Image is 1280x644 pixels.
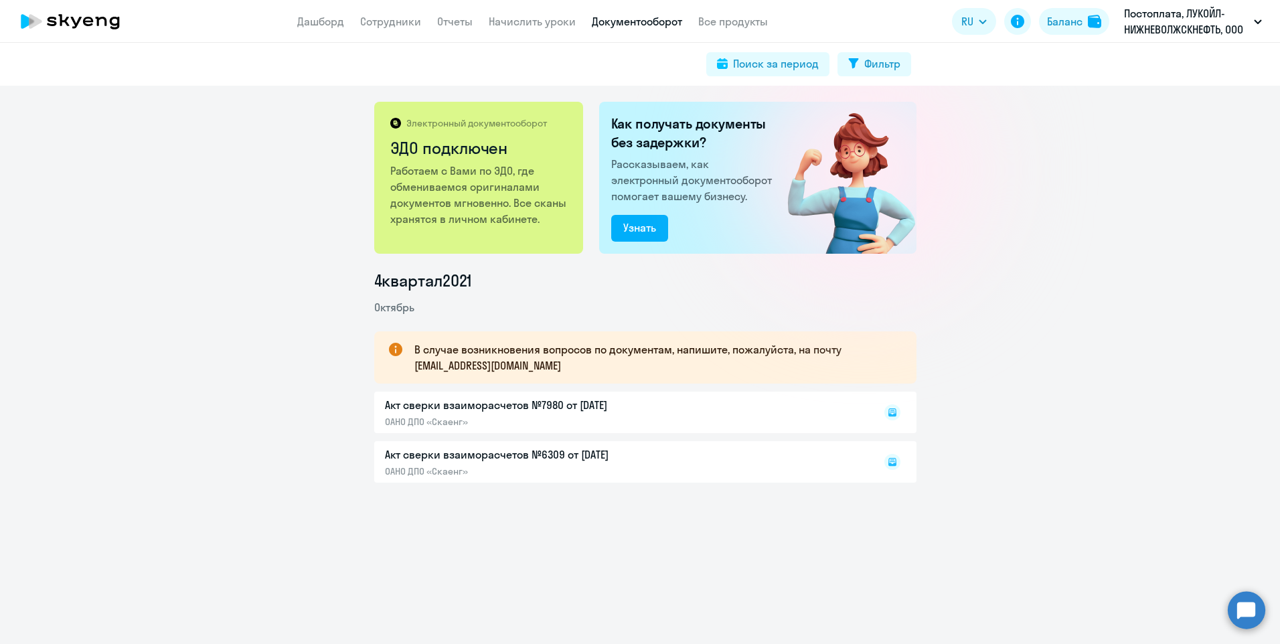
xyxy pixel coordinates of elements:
[611,215,668,242] button: Узнать
[489,15,576,28] a: Начислить уроки
[864,56,900,72] div: Фильтр
[374,270,916,291] li: 4 квартал 2021
[611,114,777,152] h2: Как получать документы без задержки?
[766,102,916,254] img: connected
[414,341,892,374] p: В случае возникновения вопросов по документам, напишите, пожалуйста, на почту [EMAIL_ADDRESS][DOM...
[837,52,911,76] button: Фильтр
[1088,15,1101,28] img: balance
[297,15,344,28] a: Дашборд
[374,301,414,314] span: Октябрь
[1039,8,1109,35] button: Балансbalance
[406,117,547,129] p: Электронный документооборот
[961,13,973,29] span: RU
[623,220,656,236] div: Узнать
[698,15,768,28] a: Все продукты
[437,15,473,28] a: Отчеты
[706,52,829,76] button: Поиск за период
[952,8,996,35] button: RU
[733,56,819,72] div: Поиск за период
[1047,13,1083,29] div: Баланс
[390,137,569,159] h2: ЭДО подключен
[611,156,777,204] p: Рассказываем, как электронный документооборот помогает вашему бизнесу.
[1117,5,1269,37] button: Постоплата, ЛУКОЙЛ-НИЖНЕВОЛЖСКНЕФТЬ, ООО
[360,15,421,28] a: Сотрудники
[390,163,569,227] p: Работаем с Вами по ЭДО, где обмениваемся оригиналами документов мгновенно. Все сканы хранятся в л...
[1124,5,1249,37] p: Постоплата, ЛУКОЙЛ-НИЖНЕВОЛЖСКНЕФТЬ, ООО
[592,15,682,28] a: Документооборот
